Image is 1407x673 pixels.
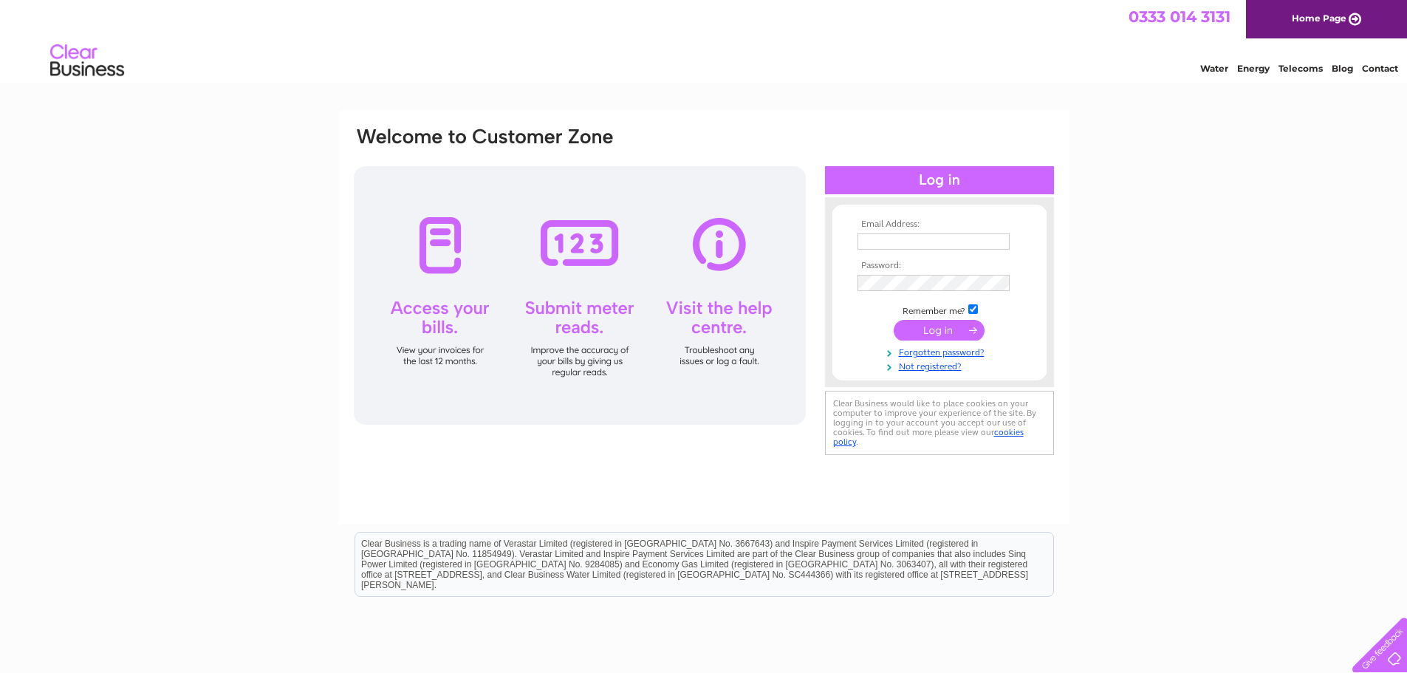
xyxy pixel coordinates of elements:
th: Email Address: [854,219,1025,230]
a: Energy [1237,63,1270,74]
div: Clear Business is a trading name of Verastar Limited (registered in [GEOGRAPHIC_DATA] No. 3667643... [355,8,1053,72]
a: cookies policy [833,427,1024,447]
div: Clear Business would like to place cookies on your computer to improve your experience of the sit... [825,391,1054,455]
a: 0333 014 3131 [1129,7,1230,26]
img: logo.png [49,38,125,83]
input: Submit [894,320,985,341]
a: Contact [1362,63,1398,74]
td: Remember me? [854,302,1025,317]
a: Water [1200,63,1228,74]
a: Not registered? [857,358,1025,372]
a: Forgotten password? [857,344,1025,358]
a: Telecoms [1278,63,1323,74]
a: Blog [1332,63,1353,74]
th: Password: [854,261,1025,271]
